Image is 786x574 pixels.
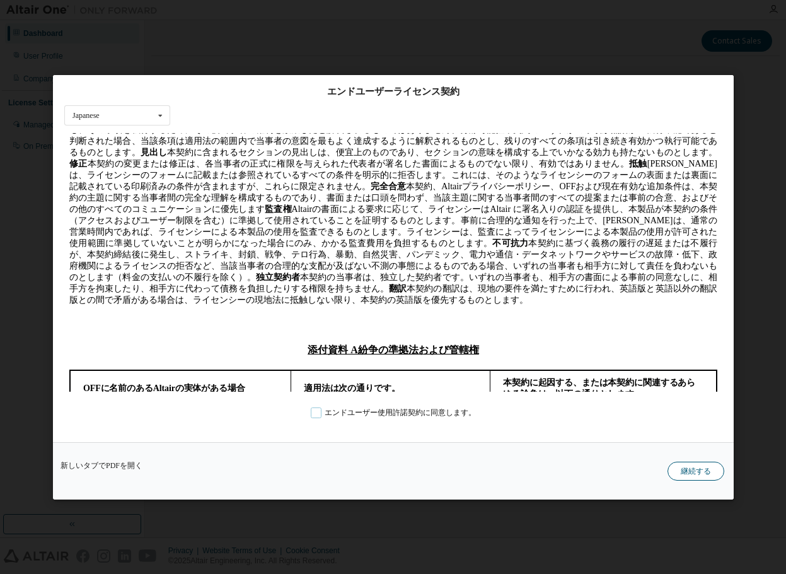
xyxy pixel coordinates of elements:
div: エンドユーザーライセンス契約 [64,85,722,97]
b: 翻訳 [325,151,342,160]
b: 完全合意 [306,49,342,58]
a: 新しいタブでPDFを開く [61,461,142,469]
b: 修正 [5,26,23,35]
b: 監査権 [200,71,227,81]
b: 独立契約者 [192,139,236,149]
b: 適用法は次の通りです。 [240,250,336,260]
b: 見出し [76,15,103,24]
h2: 添付資料 A紛争の準拠法および管轄権 [18,211,640,224]
b: 不可抗力 [428,105,464,115]
label: エンドユーザー使用許諾契約に同意します。 [310,407,475,418]
b: OFFに名前のあるAltairの実体がある場合 [19,250,181,260]
div: Japanese [72,112,100,119]
button: 継続する [668,461,724,480]
b: 抵触 [565,26,583,35]
b: 本契約に起因する、または本契約に関連するあらゆる論争は、以下の通りとします。 [439,245,631,266]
